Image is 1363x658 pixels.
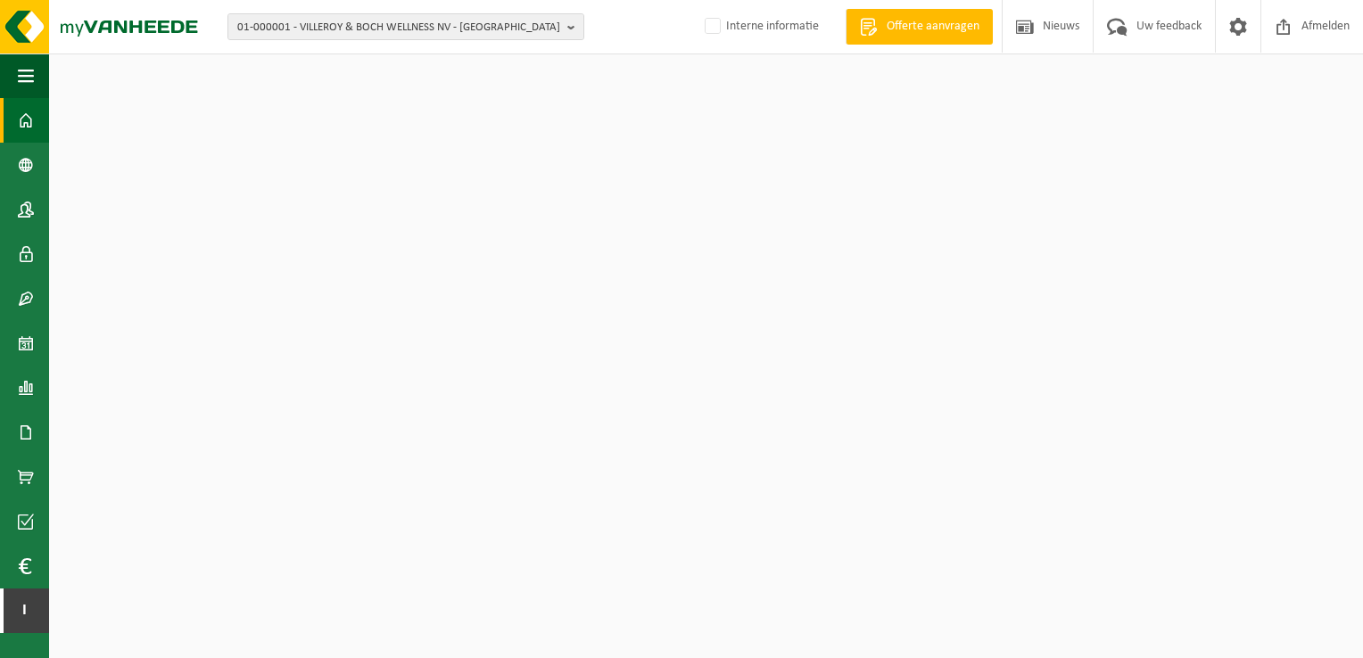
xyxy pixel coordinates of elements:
[846,9,993,45] a: Offerte aanvragen
[227,13,584,40] button: 01-000001 - VILLEROY & BOCH WELLNESS NV - [GEOGRAPHIC_DATA]
[18,588,31,633] span: I
[237,14,560,41] span: 01-000001 - VILLEROY & BOCH WELLNESS NV - [GEOGRAPHIC_DATA]
[701,13,819,40] label: Interne informatie
[882,18,984,36] span: Offerte aanvragen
